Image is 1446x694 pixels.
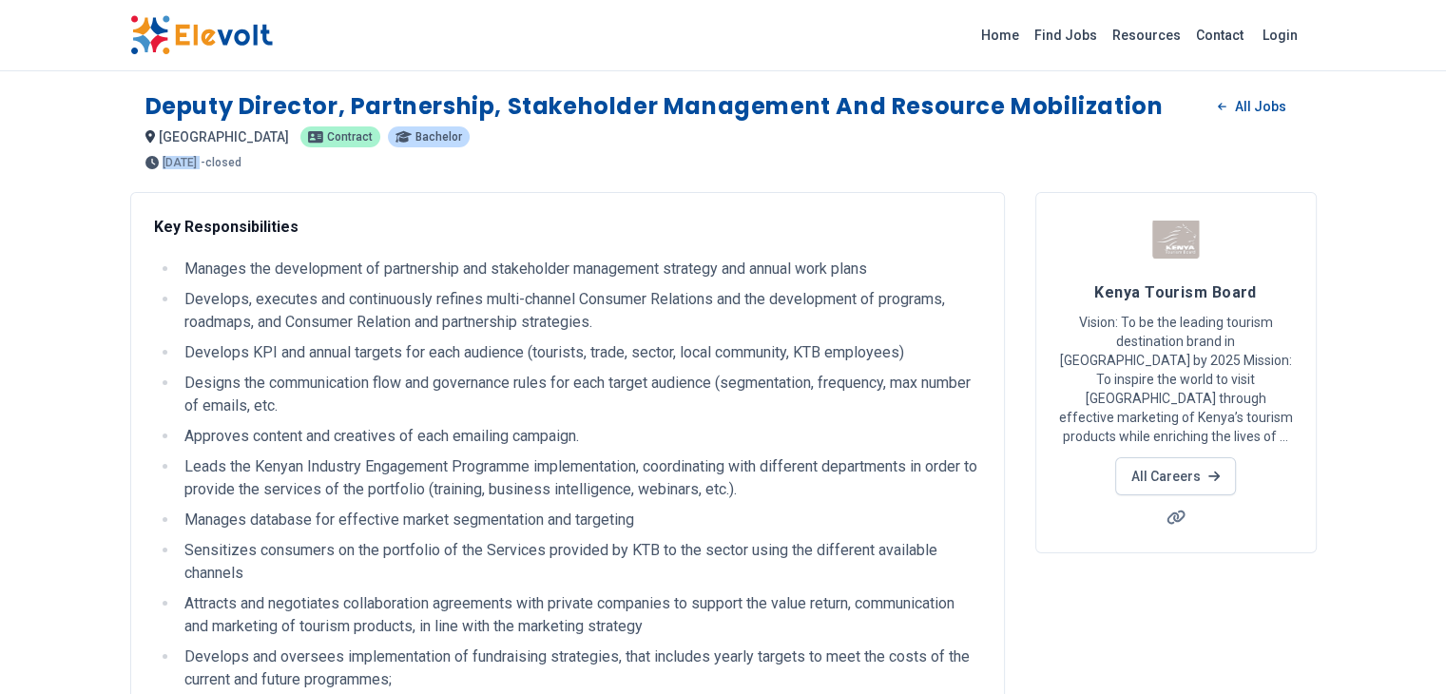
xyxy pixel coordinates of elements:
a: All Careers [1115,457,1236,495]
img: Elevolt [130,15,273,55]
h1: Deputy Director, Partnership, Stakeholder Management and Resource Mobilization [145,91,1164,122]
img: Kenya Tourism Board [1152,216,1200,263]
li: Designs the communication flow and governance rules for each target audience (segmentation, frequ... [179,372,981,417]
a: Contact [1188,20,1251,50]
span: [DATE] [163,157,197,168]
strong: Key Responsibilities [154,218,299,236]
li: Attracts and negotiates collaboration agreements with private companies to support the value retu... [179,592,981,638]
span: Contract [327,131,373,143]
li: Approves content and creatives of each emailing campaign. [179,425,981,448]
li: Manages the development of partnership and stakeholder management strategy and annual work plans [179,258,981,280]
span: Bachelor [415,131,462,143]
p: - closed [201,157,241,168]
li: Manages database for effective market segmentation and targeting [179,509,981,531]
a: Home [974,20,1027,50]
li: Develops and oversees implementation of fundraising strategies, that includes yearly targets to m... [179,646,981,691]
a: Resources [1105,20,1188,50]
a: Login [1251,16,1309,54]
li: Sensitizes consumers on the portfolio of the Services provided by KTB to the sector using the dif... [179,539,981,585]
li: Develops, executes and continuously refines multi-channel Consumer Relations and the development ... [179,288,981,334]
a: All Jobs [1203,92,1301,121]
li: Develops KPI and annual targets for each audience (tourists, trade, sector, local community, KTB ... [179,341,981,364]
span: [GEOGRAPHIC_DATA] [159,129,289,145]
li: Leads the Kenyan Industry Engagement Programme implementation, coordinating with different depart... [179,455,981,501]
a: Find Jobs [1027,20,1105,50]
iframe: Chat Widget [1351,603,1446,694]
p: Vision: To be the leading tourism destination brand in [GEOGRAPHIC_DATA] by 2025 Mission: To insp... [1059,313,1293,446]
span: Kenya Tourism Board [1094,283,1257,301]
